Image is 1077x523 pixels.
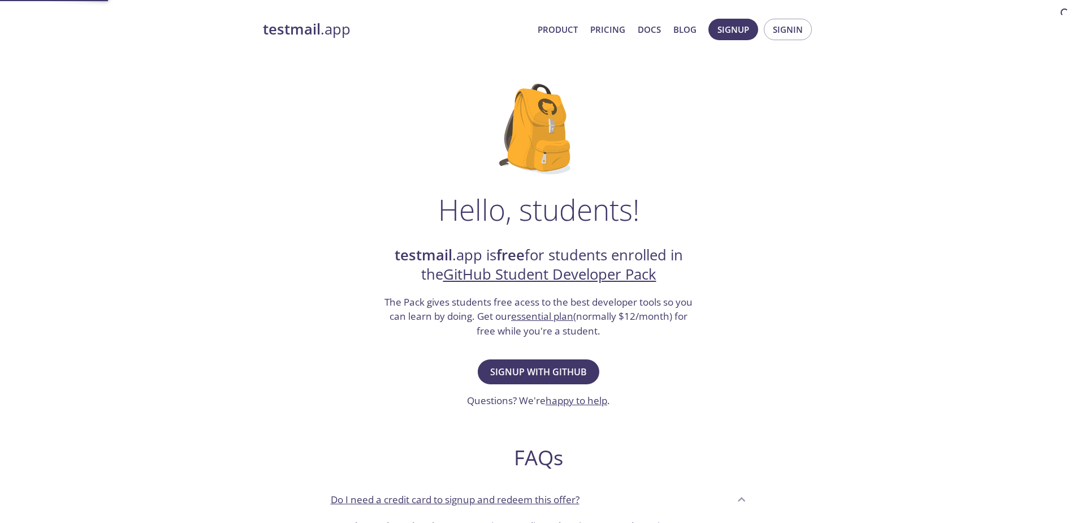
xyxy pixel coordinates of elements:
[478,359,599,384] button: Signup with GitHub
[331,492,579,507] p: Do I need a credit card to signup and redeem this offer?
[383,295,694,338] h3: The Pack gives students free acess to the best developer tools so you can learn by doing. Get our...
[438,192,639,226] h1: Hello, students!
[395,245,452,265] strong: testmail
[708,19,758,40] button: Signup
[511,310,573,323] a: essential plan
[546,394,607,407] a: happy to help
[496,245,525,265] strong: free
[717,22,749,37] span: Signup
[263,20,529,39] a: testmail.app
[263,19,321,39] strong: testmail
[322,484,756,515] div: Do I need a credit card to signup and redeem this offer?
[383,246,694,285] h2: .app is for students enrolled in the
[322,445,756,470] h2: FAQs
[499,84,578,174] img: github-student-backpack.png
[638,22,661,37] a: Docs
[764,19,812,40] button: Signin
[467,393,610,408] h3: Questions? We're .
[590,22,625,37] a: Pricing
[773,22,803,37] span: Signin
[673,22,697,37] a: Blog
[538,22,578,37] a: Product
[443,264,656,284] a: GitHub Student Developer Pack
[490,364,587,380] span: Signup with GitHub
